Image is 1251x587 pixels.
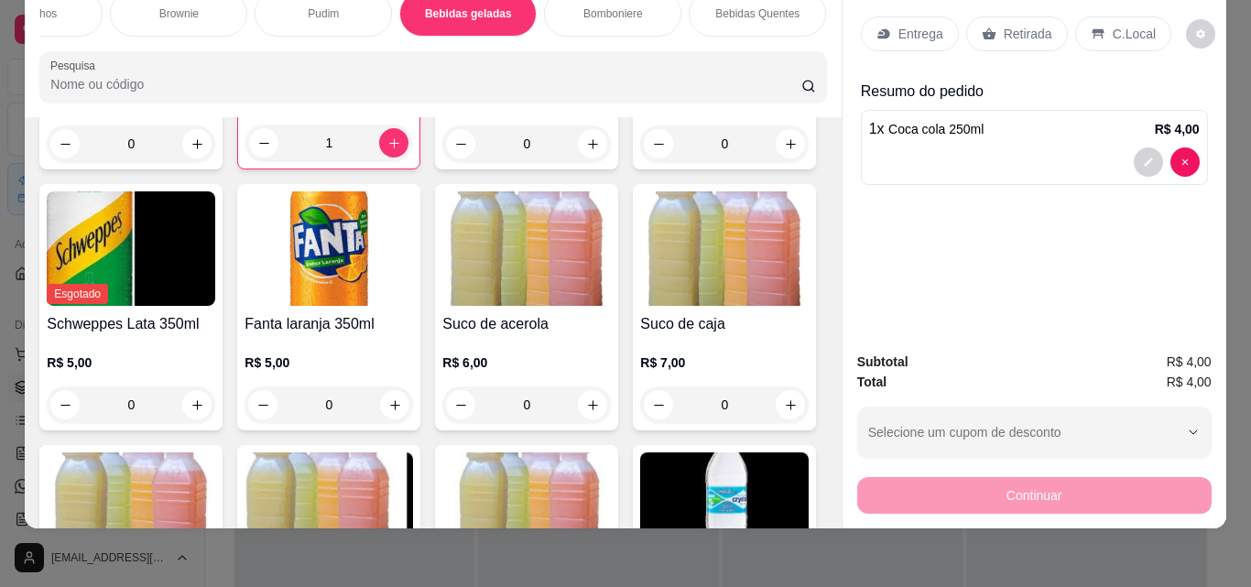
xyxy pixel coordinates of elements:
[442,313,611,335] h4: Suco de acerola
[857,407,1212,458] button: Selecione um cupom de desconto
[857,354,908,369] strong: Subtotal
[1155,120,1200,138] p: R$ 4,00
[1167,352,1212,372] span: R$ 4,00
[380,390,409,419] button: increase-product-quantity
[857,375,887,389] strong: Total
[245,353,413,372] p: R$ 5,00
[50,129,80,158] button: decrease-product-quantity
[245,191,413,306] img: product-image
[308,6,339,21] p: Pudim
[583,6,643,21] p: Bomboniere
[47,353,215,372] p: R$ 5,00
[869,118,984,140] p: 1 x
[442,353,611,372] p: R$ 6,00
[1170,147,1200,177] button: decrease-product-quantity
[249,128,278,158] button: decrease-product-quantity
[47,284,108,304] span: Esgotado
[1186,19,1215,49] button: decrease-product-quantity
[182,129,212,158] button: increase-product-quantity
[442,191,611,306] img: product-image
[1004,25,1052,43] p: Retirada
[640,353,809,372] p: R$ 7,00
[1167,372,1212,392] span: R$ 4,00
[182,390,212,419] button: increase-product-quantity
[47,313,215,335] h4: Schweppes Lata 350ml
[379,128,408,158] button: increase-product-quantity
[50,75,801,93] input: Pesquisa
[50,390,80,419] button: decrease-product-quantity
[640,313,809,335] h4: Suco de caja
[715,6,800,21] p: Bebidas Quentes
[442,452,611,567] img: product-image
[47,191,215,306] img: product-image
[640,191,809,306] img: product-image
[888,122,984,136] span: Coca cola 250ml
[425,6,512,21] p: Bebidas geladas
[898,25,943,43] p: Entrega
[776,129,805,158] button: increase-product-quantity
[861,81,1208,103] p: Resumo do pedido
[446,129,475,158] button: decrease-product-quantity
[245,452,413,567] img: product-image
[640,452,809,567] img: product-image
[644,129,673,158] button: decrease-product-quantity
[1113,25,1156,43] p: C.Local
[1134,147,1163,177] button: decrease-product-quantity
[159,6,199,21] p: Brownie
[50,58,102,73] label: Pesquisa
[248,390,277,419] button: decrease-product-quantity
[245,313,413,335] h4: Fanta laranja 350ml
[578,129,607,158] button: increase-product-quantity
[47,452,215,567] img: product-image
